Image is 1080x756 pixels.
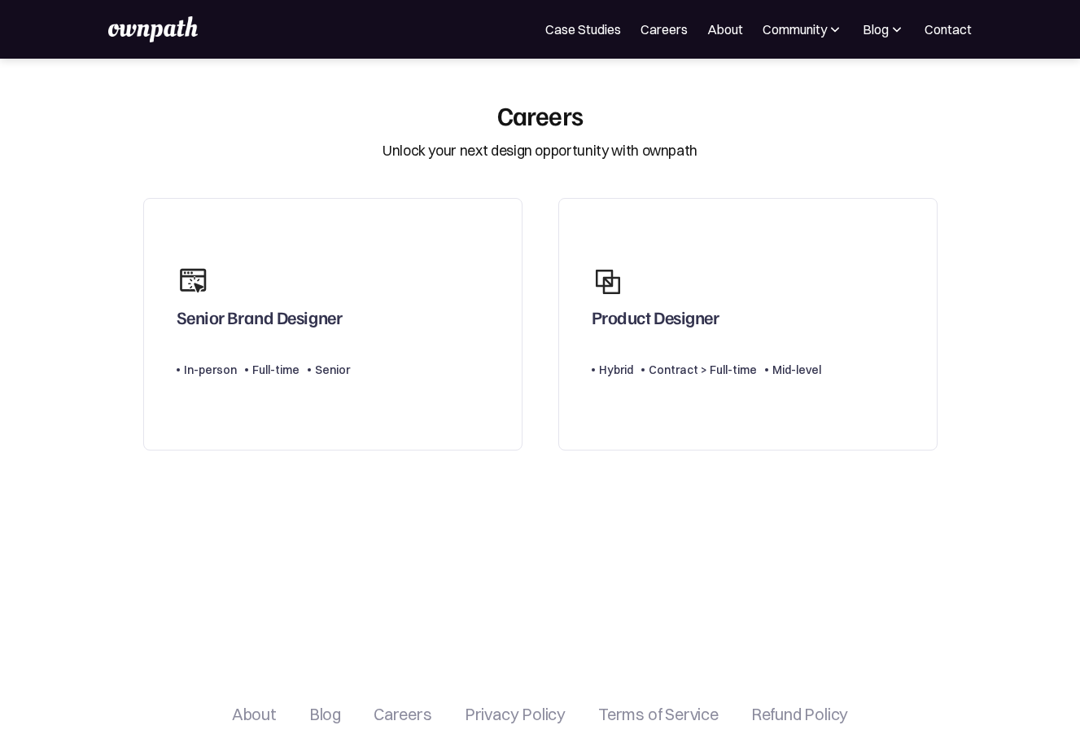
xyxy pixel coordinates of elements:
[599,360,633,380] div: Hybrid
[707,20,743,39] a: About
[641,20,688,39] a: Careers
[751,705,848,724] a: Refund Policy
[925,20,972,39] a: Contact
[309,705,341,724] a: Blog
[763,20,843,39] div: Community
[558,198,938,451] a: Product DesignerHybridContract > Full-timeMid-level
[649,360,757,380] div: Contract > Full-time
[465,705,566,724] a: Privacy Policy
[497,99,584,130] div: Careers
[252,360,300,380] div: Full-time
[545,20,621,39] a: Case Studies
[863,20,889,39] div: Blog
[232,705,277,724] a: About
[177,306,343,336] div: Senior Brand Designer
[598,705,719,724] a: Terms of Service
[315,360,350,380] div: Senior
[143,198,523,451] a: Senior Brand DesignerIn-personFull-timeSenior
[374,705,432,724] a: Careers
[592,306,719,336] div: Product Designer
[763,20,827,39] div: Community
[863,20,905,39] div: Blog
[772,360,821,380] div: Mid-level
[383,140,697,161] div: Unlock your next design opportunity with ownpath
[184,360,237,380] div: In-person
